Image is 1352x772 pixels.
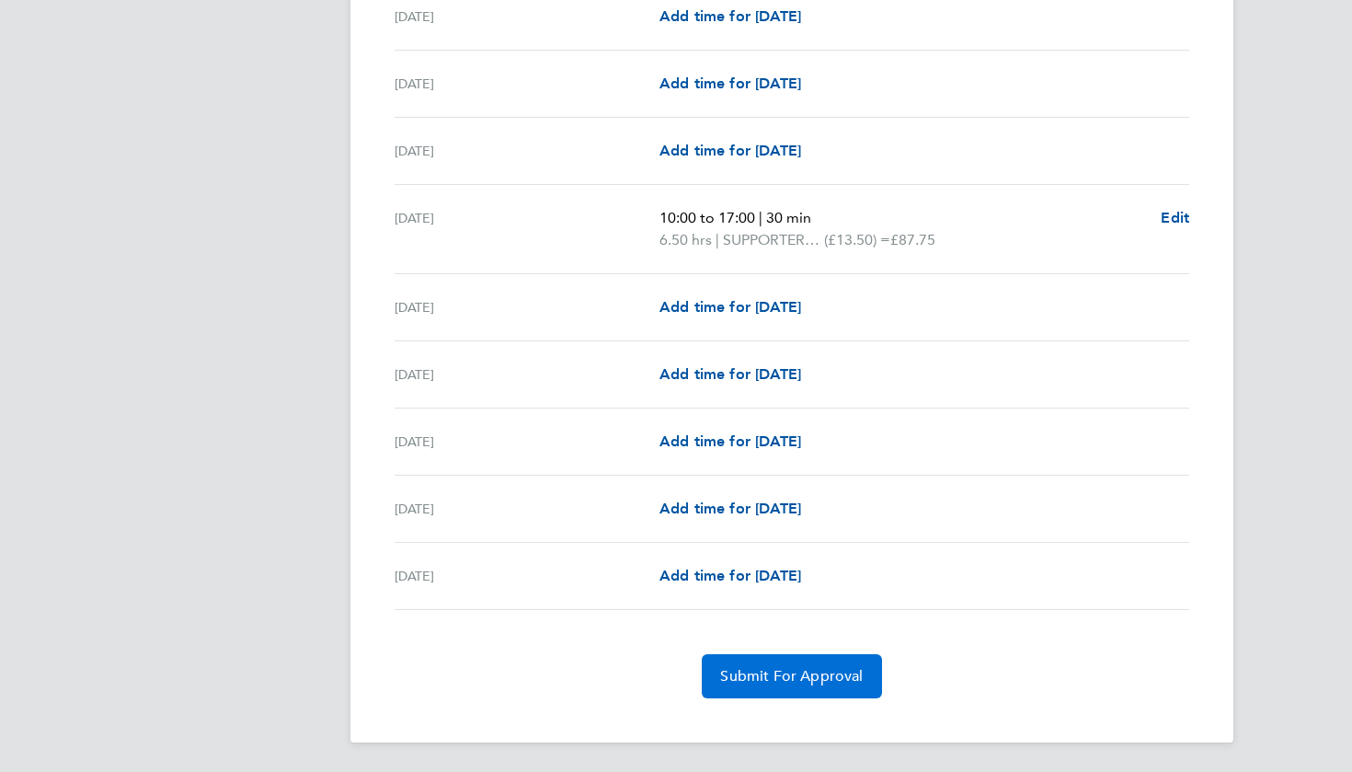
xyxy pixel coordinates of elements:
[659,140,801,162] a: Add time for [DATE]
[1161,207,1189,229] a: Edit
[395,363,659,386] div: [DATE]
[659,363,801,386] a: Add time for [DATE]
[659,209,755,226] span: 10:00 to 17:00
[395,498,659,520] div: [DATE]
[659,73,801,95] a: Add time for [DATE]
[659,231,712,248] span: 6.50 hrs
[659,7,801,25] span: Add time for [DATE]
[659,498,801,520] a: Add time for [DATE]
[395,207,659,251] div: [DATE]
[659,296,801,318] a: Add time for [DATE]
[659,567,801,584] span: Add time for [DATE]
[702,654,881,698] button: Submit For Approval
[659,431,801,453] a: Add time for [DATE]
[766,209,811,226] span: 30 min
[659,500,801,517] span: Add time for [DATE]
[659,298,801,316] span: Add time for [DATE]
[824,231,890,248] span: (£13.50) =
[395,6,659,28] div: [DATE]
[759,209,762,226] span: |
[1161,209,1189,226] span: Edit
[723,229,824,251] span: SUPPORTER_SERVICES_HOURS
[659,432,801,450] span: Add time for [DATE]
[395,296,659,318] div: [DATE]
[395,73,659,95] div: [DATE]
[659,565,801,587] a: Add time for [DATE]
[659,365,801,383] span: Add time for [DATE]
[716,231,719,248] span: |
[720,667,863,686] span: Submit For Approval
[395,565,659,587] div: [DATE]
[395,140,659,162] div: [DATE]
[659,142,801,159] span: Add time for [DATE]
[659,6,801,28] a: Add time for [DATE]
[395,431,659,453] div: [DATE]
[659,75,801,92] span: Add time for [DATE]
[890,231,935,248] span: £87.75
